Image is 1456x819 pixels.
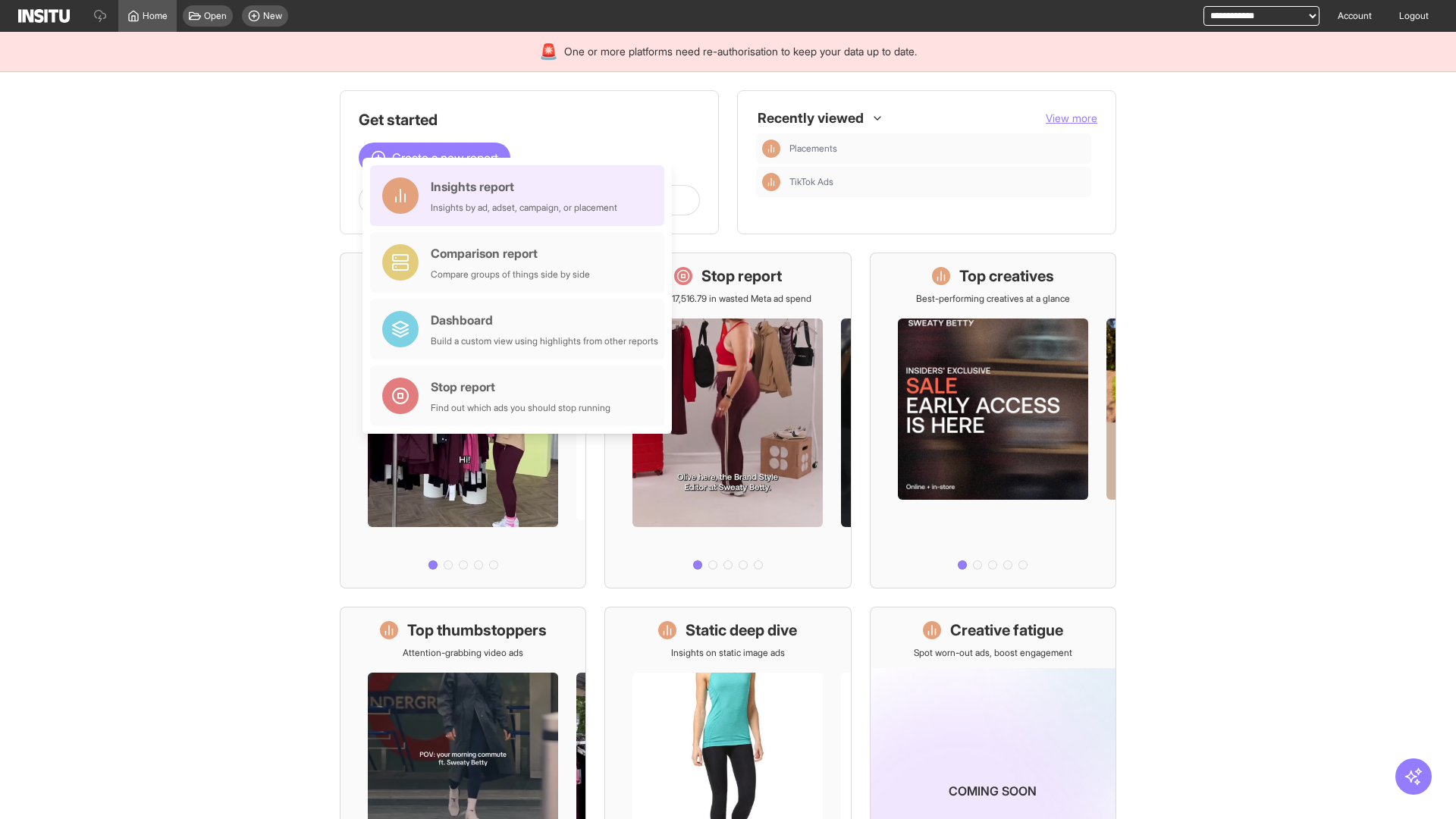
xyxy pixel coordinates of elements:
span: View more [1046,111,1097,124]
div: Insights by ad, adset, campaign, or placement [431,202,617,214]
a: What's live nowSee all active ads instantly [340,253,586,588]
a: Top creativesBest-performing creatives at a glance [870,253,1116,588]
span: New [263,10,282,22]
div: Insights [762,140,780,158]
p: Save £17,516.79 in wasted Meta ad spend [645,293,811,305]
h1: Static deep dive [686,620,797,641]
h1: Stop report [701,265,782,287]
div: Insights report [431,177,617,196]
div: 🚨 [539,41,558,62]
p: Best-performing creatives at a glance [916,293,1070,305]
span: Placements [789,143,837,155]
button: Create a new report [359,143,510,173]
a: Stop reportSave £17,516.79 in wasted Meta ad spend [604,253,851,588]
span: Create a new report [392,149,498,167]
p: Attention-grabbing video ads [403,647,523,659]
span: Open [204,10,227,22]
span: One or more platforms need re-authorisation to keep your data up to date. [564,44,917,59]
div: Compare groups of things side by side [431,268,590,281]
span: TikTok Ads [789,176,1085,188]
div: Stop report [431,378,610,396]
span: Home [143,10,168,22]
div: Insights [762,173,780,191]
h1: Top creatives [959,265,1054,287]
img: Logo [18,9,70,23]
h1: Get started [359,109,700,130]
div: Find out which ads you should stop running [431,402,610,414]
span: Placements [789,143,1085,155]
span: TikTok Ads [789,176,833,188]
p: Insights on static image ads [671,647,785,659]
button: View more [1046,111,1097,126]
div: Dashboard [431,311,658,329]
div: Build a custom view using highlights from other reports [431,335,658,347]
h1: Top thumbstoppers [407,620,547,641]
div: Comparison report [431,244,590,262]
